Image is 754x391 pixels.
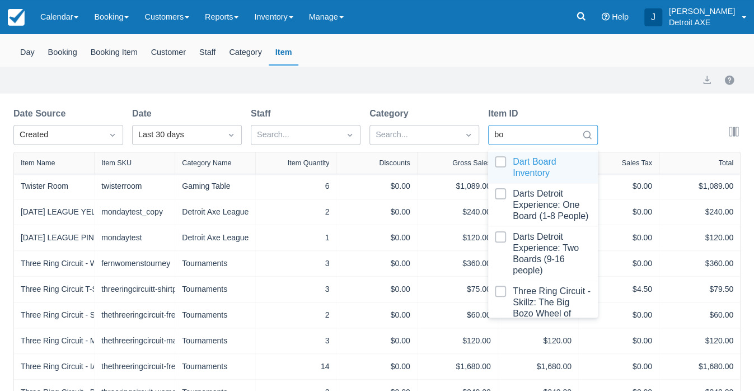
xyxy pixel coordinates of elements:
[251,107,275,120] label: Staff
[193,40,222,66] div: Staff
[263,309,329,321] div: 2
[13,40,41,66] div: Day
[586,180,652,192] div: $0.00
[21,206,207,218] a: [DATE] LEAGUE YELLOW | 2025 | SEASON 5 - 7 PM
[612,12,629,21] span: Help
[101,180,168,192] div: twisterroom
[263,335,329,347] div: 3
[138,129,216,141] div: Last 30 days
[343,335,410,347] div: $0.00
[424,180,491,192] div: $1,089.00
[586,232,652,244] div: $0.00
[586,206,652,218] div: $0.00
[21,258,198,269] a: Three Ring Circuit - Women's IATF Major: The Fern
[182,159,231,167] div: Category Name
[13,107,70,120] label: Date Source
[424,206,491,218] div: $240.00
[41,40,84,66] div: Booking
[424,232,491,244] div: $120.00
[263,361,329,373] div: 14
[622,159,652,167] div: Sales Tax
[379,159,410,167] div: Discounts
[505,335,572,347] div: $120.00
[222,40,268,66] div: Category
[344,129,355,141] span: Dropdown icon
[343,361,410,373] div: $0.00
[269,40,299,66] div: Item
[263,232,329,244] div: 1
[182,335,249,347] div: Tournaments
[144,40,193,66] div: Customer
[263,283,329,295] div: 3
[101,258,168,269] div: fernwomenstourney
[182,283,249,295] div: Tournaments
[586,361,652,373] div: $0.00
[424,258,491,269] div: $360.00
[101,159,132,167] div: Item SKU
[182,232,249,244] div: Detroit Axe League
[21,159,55,167] div: Item Name
[101,206,168,218] div: mondaytest_copy
[666,335,733,347] div: $120.00
[8,9,25,26] img: checkfront-main-nav-mini-logo.png
[669,6,735,17] p: [PERSON_NAME]
[288,159,330,167] div: Item Quantity
[700,73,714,87] button: export
[463,129,474,141] span: Dropdown icon
[424,283,491,295] div: $75.00
[666,206,733,218] div: $240.00
[602,13,610,21] i: Help
[666,180,733,192] div: $1,089.00
[101,361,168,373] div: thethreeringcircuit-freakyfridayskillz_copy
[84,40,144,66] div: Booking Item
[263,180,329,192] div: 6
[182,180,249,192] div: Gaming Table
[101,335,168,347] div: thethreeringcircuit-marathon
[132,107,156,120] label: Date
[21,309,261,321] a: Three Ring Circuit - Skillz: The Big Bozo Wheel of Skillz Extravaganza
[343,206,410,218] div: $0.00
[424,309,491,321] div: $60.00
[226,129,237,141] span: Dropdown icon
[107,129,118,141] span: Dropdown icon
[21,335,139,347] a: Three Ring Circuit - Mini-Marathon
[21,361,294,373] a: Three Ring Circuit - IATF Open Major: The [PERSON_NAME] Memorial Classic
[666,309,733,321] div: $60.00
[644,8,662,26] div: J
[182,206,249,218] div: Detroit Axe League
[666,361,733,373] div: $1,680.00
[343,180,410,192] div: $0.00
[424,335,491,347] div: $120.00
[586,258,652,269] div: $0.00
[343,309,410,321] div: $0.00
[718,159,733,167] div: Total
[182,309,249,321] div: Tournaments
[586,283,652,295] div: $4.50
[452,159,491,167] div: Gross Sales
[101,232,168,244] div: mondaytest
[666,258,733,269] div: $360.00
[263,258,329,269] div: 3
[20,129,97,141] div: Created
[666,232,733,244] div: $120.00
[21,232,191,244] a: [DATE] LEAGUE PINK | 2025 | SEASON 5- 7 PM
[505,361,572,373] div: $1,680.00
[582,129,593,141] span: Search
[21,180,68,192] a: Twister Room
[182,361,249,373] div: Tournaments
[101,283,168,295] div: threeringcircuitt-shirtpre-order
[424,361,491,373] div: $1,680.00
[263,206,329,218] div: 2
[21,283,144,295] a: Three Ring Circuit T-Shirt Pre-Order
[101,309,168,321] div: thethreeringcircuit-freakyfridayskillz_copy_copy
[182,258,249,269] div: Tournaments
[488,107,522,120] label: Item ID
[586,309,652,321] div: $0.00
[669,17,735,28] p: Detroit AXE
[586,335,652,347] div: $0.00
[343,232,410,244] div: $0.00
[343,283,410,295] div: $0.00
[369,107,413,120] label: Category
[666,283,733,295] div: $79.50
[343,258,410,269] div: $0.00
